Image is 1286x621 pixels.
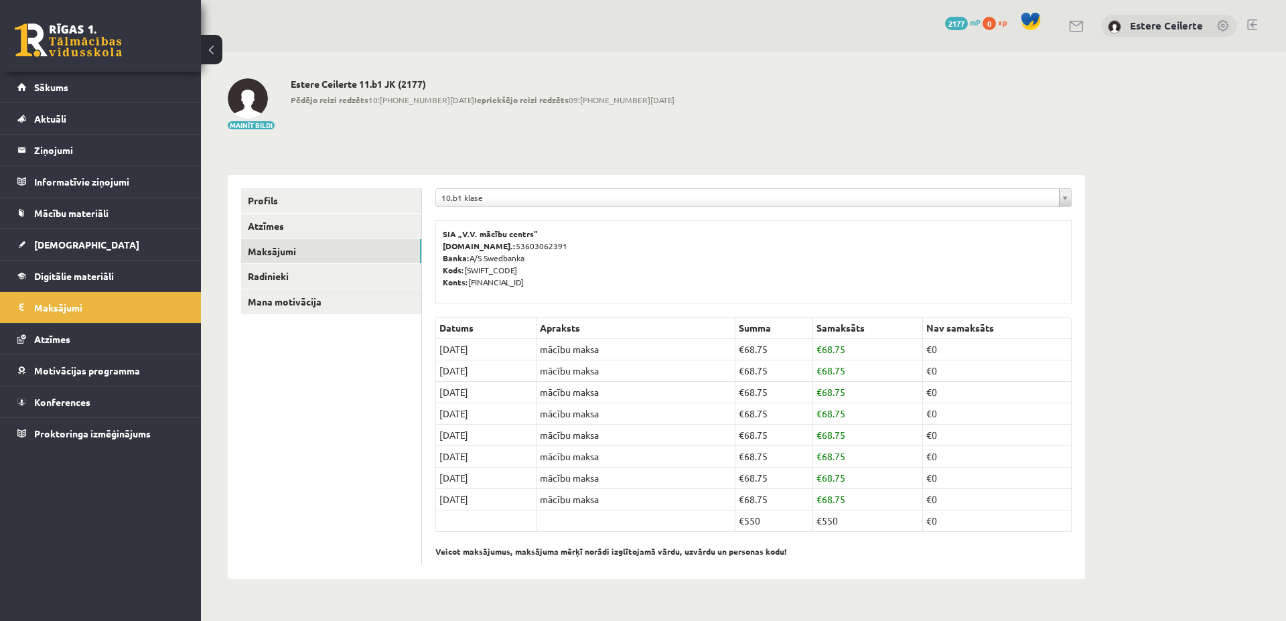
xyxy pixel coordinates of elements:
[436,489,537,510] td: [DATE]
[813,403,923,425] td: 68.75
[813,360,923,382] td: 68.75
[537,403,735,425] td: mācību maksa
[228,78,268,119] img: Estere Ceilerte
[816,364,822,376] span: €
[735,425,813,446] td: 68.75
[443,277,468,287] b: Konts:
[34,270,114,282] span: Digitālie materiāli
[923,318,1072,339] th: Nav samaksāts
[735,446,813,468] td: 68.75
[34,113,66,125] span: Aktuāli
[441,189,1054,206] span: 10.b1 klase
[735,360,813,382] td: 68.75
[739,450,744,462] span: €
[923,360,1072,382] td: €0
[17,229,184,260] a: [DEMOGRAPHIC_DATA]
[34,238,139,251] span: [DEMOGRAPHIC_DATA]
[923,468,1072,489] td: €0
[923,510,1072,532] td: €0
[436,446,537,468] td: [DATE]
[34,207,109,219] span: Mācību materiāli
[735,489,813,510] td: 68.75
[241,264,421,289] a: Radinieki
[813,446,923,468] td: 68.75
[17,355,184,386] a: Motivācijas programma
[17,292,184,323] a: Maksājumi
[537,339,735,360] td: mācību maksa
[443,228,1064,288] p: 53603062391 A/S Swedbanka [SWIFT_CODE] [FINANCIAL_ID]
[813,489,923,510] td: 68.75
[735,382,813,403] td: 68.75
[34,396,90,408] span: Konferences
[17,198,184,228] a: Mācību materiāli
[17,387,184,417] a: Konferences
[241,289,421,314] a: Mana motivācija
[436,360,537,382] td: [DATE]
[739,386,744,398] span: €
[945,17,968,30] span: 2177
[537,425,735,446] td: mācību maksa
[816,343,822,355] span: €
[436,403,537,425] td: [DATE]
[923,382,1072,403] td: €0
[739,493,744,505] span: €
[436,339,537,360] td: [DATE]
[443,240,516,251] b: [DOMAIN_NAME].:
[474,94,569,105] b: Iepriekšējo reizi redzēts
[435,546,787,557] b: Veicot maksājumus, maksājuma mērķī norādi izglītojamā vārdu, uzvārdu un personas kodu!
[735,318,813,339] th: Summa
[816,472,822,484] span: €
[735,339,813,360] td: 68.75
[443,265,464,275] b: Kods:
[537,360,735,382] td: mācību maksa
[970,17,981,27] span: mP
[34,292,184,323] legend: Maksājumi
[436,382,537,403] td: [DATE]
[983,17,1013,27] a: 0 xp
[923,425,1072,446] td: €0
[436,468,537,489] td: [DATE]
[735,468,813,489] td: 68.75
[739,429,744,441] span: €
[443,228,539,239] b: SIA „V.V. mācību centrs”
[998,17,1007,27] span: xp
[228,121,275,129] button: Mainīt bildi
[739,407,744,419] span: €
[34,81,68,93] span: Sākums
[537,318,735,339] th: Apraksts
[34,364,140,376] span: Motivācijas programma
[17,166,184,197] a: Informatīvie ziņojumi
[34,135,184,165] legend: Ziņojumi
[34,333,70,345] span: Atzīmes
[813,468,923,489] td: 68.75
[241,214,421,238] a: Atzīmes
[945,17,981,27] a: 2177 mP
[34,166,184,197] legend: Informatīvie ziņojumi
[816,386,822,398] span: €
[17,261,184,291] a: Digitālie materiāli
[983,17,996,30] span: 0
[816,429,822,441] span: €
[923,339,1072,360] td: €0
[813,382,923,403] td: 68.75
[816,450,822,462] span: €
[443,253,470,263] b: Banka:
[1108,20,1121,33] img: Estere Ceilerte
[241,239,421,264] a: Maksājumi
[34,427,151,439] span: Proktoringa izmēģinājums
[739,343,744,355] span: €
[291,94,368,105] b: Pēdējo reizi redzēts
[537,489,735,510] td: mācību maksa
[816,493,822,505] span: €
[436,189,1071,206] a: 10.b1 klase
[537,382,735,403] td: mācību maksa
[17,72,184,102] a: Sākums
[537,446,735,468] td: mācību maksa
[813,318,923,339] th: Samaksāts
[17,103,184,134] a: Aktuāli
[923,403,1072,425] td: €0
[739,364,744,376] span: €
[17,418,184,449] a: Proktoringa izmēģinājums
[537,468,735,489] td: mācību maksa
[17,324,184,354] a: Atzīmes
